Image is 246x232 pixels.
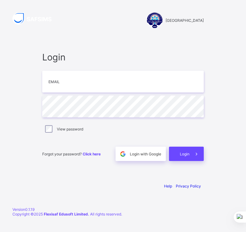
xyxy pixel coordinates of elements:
[176,184,201,188] a: Privacy Policy
[130,152,161,156] span: Login with Google
[166,18,204,23] span: [GEOGRAPHIC_DATA]
[83,152,101,156] a: Click here
[57,127,83,131] label: View password
[12,12,59,25] img: SAFSIMS Logo
[180,152,189,156] span: Login
[164,184,172,188] a: Help
[44,212,89,216] strong: Flexisaf Edusoft Limited.
[42,52,204,63] span: Login
[12,207,234,212] span: Version 0.1.19
[12,212,122,216] span: Copyright © 2025 All rights reserved.
[42,152,101,156] span: Forgot your password?
[119,150,126,158] img: google.396cfc9801f0270233282035f929180a.svg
